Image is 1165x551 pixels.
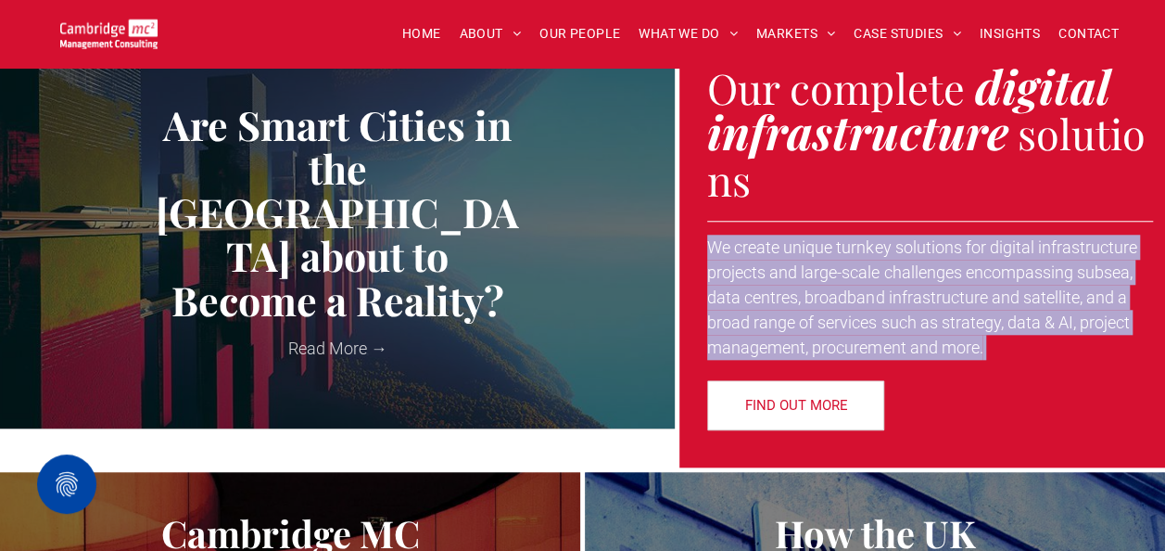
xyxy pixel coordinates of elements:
strong: digital [974,55,1109,117]
a: Are Smart Cities in the [GEOGRAPHIC_DATA] about to Become a Reality? [14,103,661,322]
a: HOME [393,19,450,48]
a: Read More → [14,336,661,361]
a: CASE STUDIES [844,19,969,48]
span: FIND OUT MORE [745,382,848,429]
a: ABOUT [450,19,530,48]
a: MARKETS [747,19,844,48]
a: WHAT WE DO [629,19,747,48]
a: Your Business Transformed | Cambridge Management Consulting [60,21,158,41]
img: Go to Homepage [60,19,158,49]
a: INSIGHTS [970,19,1049,48]
span: Our complete [707,59,964,115]
span: solutions [707,105,1145,207]
strong: infrastructure [707,100,1007,162]
a: CONTACT [1049,19,1128,48]
a: FIND OUT MORE [707,380,884,430]
span: We create unique turnkey solutions for digital infrastructure projects and large-scale challenges... [707,237,1136,357]
a: OUR PEOPLE [530,19,629,48]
